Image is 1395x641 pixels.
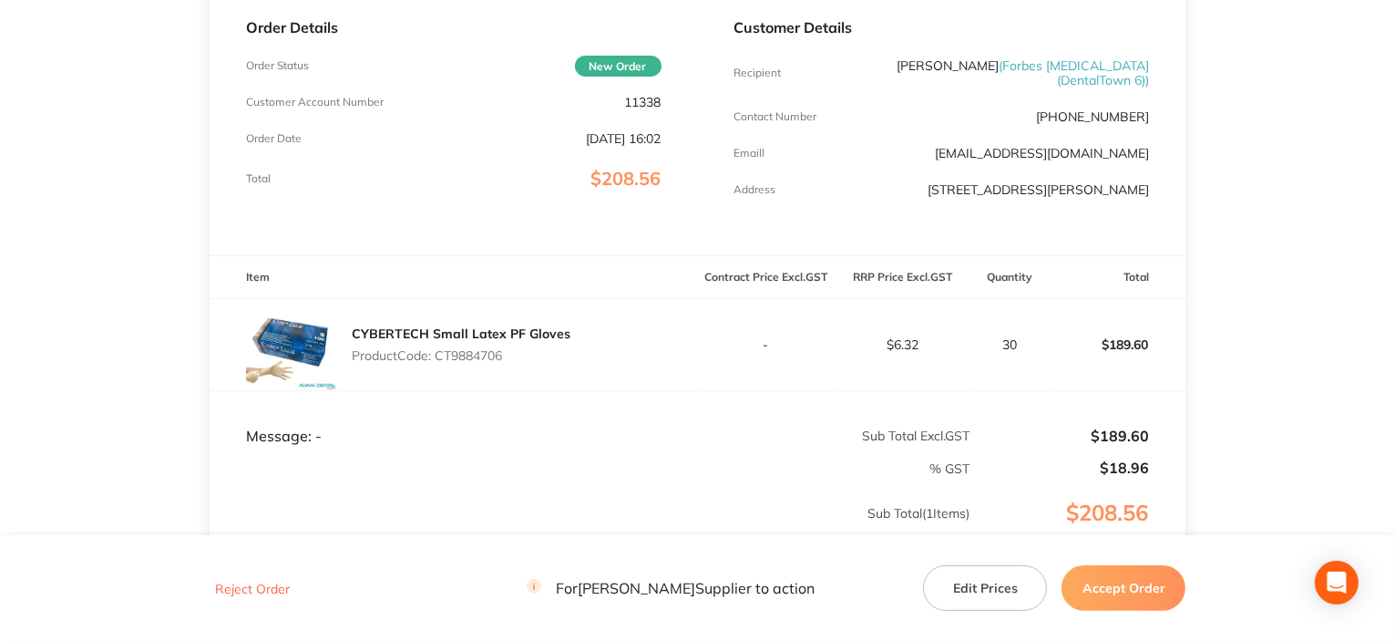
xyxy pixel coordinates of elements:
p: Recipient [734,67,782,79]
th: RRP Price Excl. GST [835,256,971,299]
p: Product Code: CT9884706 [352,348,570,363]
p: - [699,337,834,352]
p: 11338 [625,95,662,109]
td: Message: - [210,391,698,446]
p: [STREET_ADDRESS][PERSON_NAME] [928,182,1149,197]
p: $189.60 [972,428,1150,444]
p: $208.56 [972,501,1185,563]
p: Order Date [246,132,302,145]
button: Reject Order [210,581,295,597]
p: $189.60 [1050,323,1185,367]
p: Order Details [246,19,662,36]
div: Open Intercom Messenger [1315,561,1359,605]
p: Sub Total ( 1 Items) [210,506,970,557]
p: 30 [972,337,1049,352]
p: Contact Number [734,110,817,123]
p: [PHONE_NUMBER] [1036,109,1149,124]
p: $6.32 [836,337,970,352]
span: New Order [575,56,662,77]
button: Edit Prices [923,565,1047,611]
th: Total [1049,256,1185,299]
th: Item [210,256,698,299]
p: Customer Details [734,19,1150,36]
th: Quantity [971,256,1050,299]
img: MWQzaXoyeg [246,299,337,390]
p: Total [246,172,271,185]
p: Customer Account Number [246,96,384,109]
p: For [PERSON_NAME] Supplier to action [527,580,815,597]
a: CYBERTECH Small Latex PF Gloves [352,326,570,342]
p: Address [734,183,776,196]
span: ( Forbes [MEDICAL_DATA] (DentalTown 6) ) [999,57,1149,88]
span: $208.56 [591,167,662,190]
p: $18.96 [972,460,1150,476]
th: Contract Price Excl. GST [698,256,835,299]
p: Sub Total Excl. GST [699,429,970,443]
p: [PERSON_NAME] [872,58,1149,88]
a: [EMAIL_ADDRESS][DOMAIN_NAME] [935,145,1149,161]
p: % GST [210,461,970,476]
p: Order Status [246,59,309,72]
p: Emaill [734,147,765,160]
p: [DATE] 16:02 [587,131,662,146]
button: Accept Order [1062,565,1185,611]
